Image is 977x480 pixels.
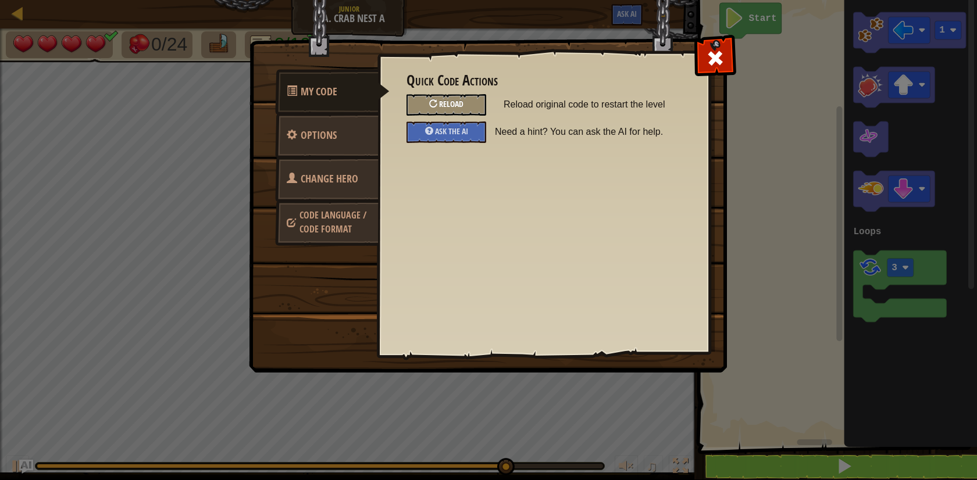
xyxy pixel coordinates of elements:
h3: Quick Code Actions [407,73,680,88]
a: My Code [275,69,390,114]
span: Ask the AI [435,126,468,137]
span: Configure settings [301,128,337,142]
span: Reload [439,98,463,109]
span: Choose hero, language [301,171,358,186]
span: Quick Code Actions [301,84,337,99]
a: Options [275,113,379,158]
div: Ask the AI [407,121,486,143]
span: Choose hero, language [299,209,366,235]
div: Reload original code to restart the level [407,94,486,116]
span: Need a hint? You can ask the AI for help. [495,121,689,142]
span: Reload original code to restart the level [504,94,680,115]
